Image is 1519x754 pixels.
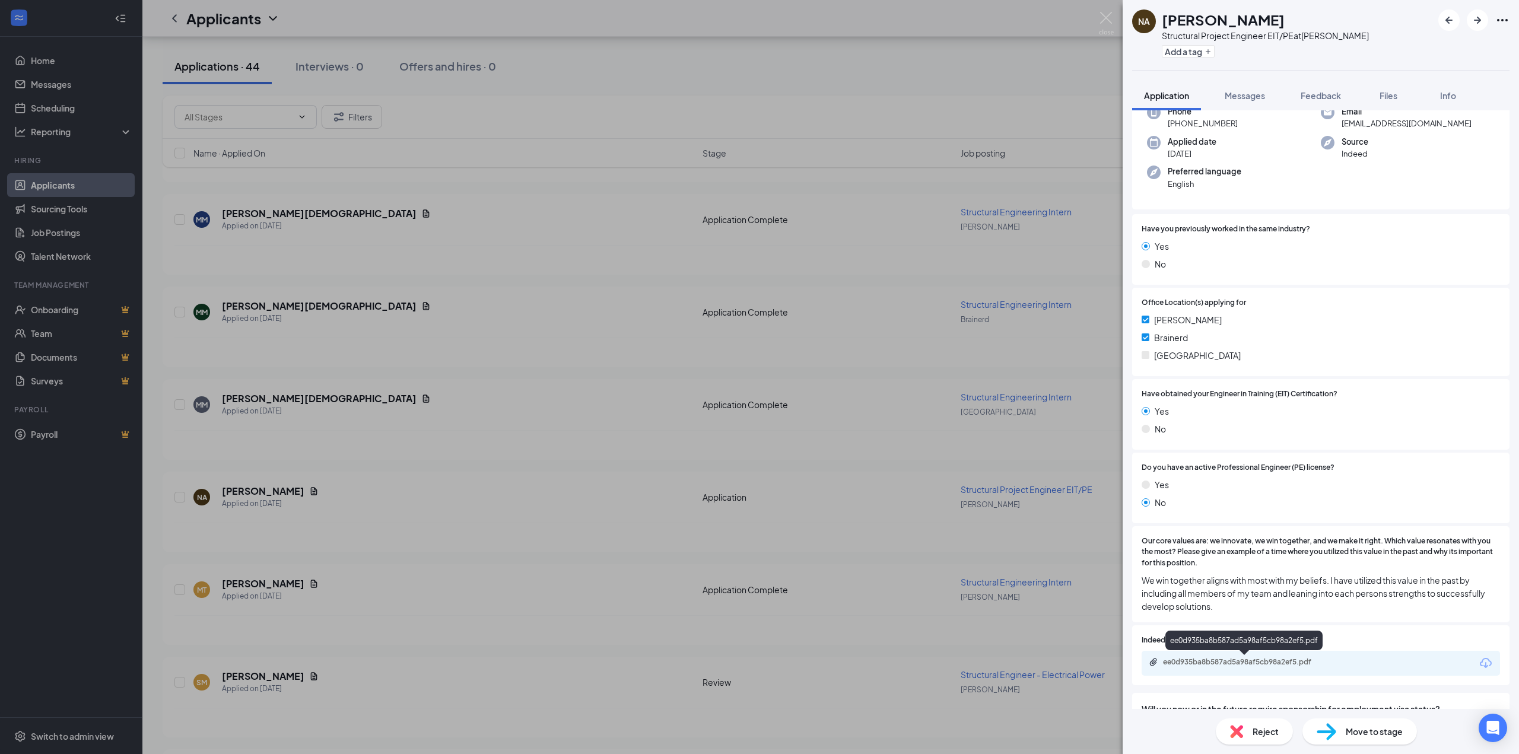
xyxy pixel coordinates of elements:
[1346,725,1403,738] span: Move to stage
[1342,117,1472,129] span: [EMAIL_ADDRESS][DOMAIN_NAME]
[1495,13,1510,27] svg: Ellipses
[1155,422,1166,435] span: No
[1168,106,1238,117] span: Phone
[1155,478,1169,491] span: Yes
[1154,349,1241,362] span: [GEOGRAPHIC_DATA]
[1253,725,1279,738] span: Reject
[1438,9,1460,31] button: ArrowLeftNew
[1470,13,1485,27] svg: ArrowRight
[1442,13,1456,27] svg: ArrowLeftNew
[1467,9,1488,31] button: ArrowRight
[1138,15,1150,27] div: NA
[1155,496,1166,509] span: No
[1205,48,1212,55] svg: Plus
[1168,178,1241,190] span: English
[1142,297,1246,308] span: Office Location(s) applying for
[1342,106,1472,117] span: Email
[1155,240,1169,253] span: Yes
[1142,224,1310,235] span: Have you previously worked in the same industry?
[1342,136,1368,148] span: Source
[1142,389,1337,400] span: Have obtained your Engineer in Training (EIT) Certification?
[1155,257,1166,271] span: No
[1142,536,1500,570] span: Our core values are: we innovate, we win together, and we make it right. Which value resonates wi...
[1168,117,1238,129] span: [PHONE_NUMBER]
[1168,148,1216,160] span: [DATE]
[1149,657,1341,669] a: Paperclipee0d935ba8b587ad5a98af5cb98a2ef5.pdf
[1162,30,1369,42] div: Structural Project Engineer EIT/PE at [PERSON_NAME]
[1162,9,1285,30] h1: [PERSON_NAME]
[1155,405,1169,418] span: Yes
[1165,631,1323,650] div: ee0d935ba8b587ad5a98af5cb98a2ef5.pdf
[1440,90,1456,101] span: Info
[1144,90,1189,101] span: Application
[1162,45,1215,58] button: PlusAdd a tag
[1225,90,1265,101] span: Messages
[1168,166,1241,177] span: Preferred language
[1479,656,1493,670] svg: Download
[1342,148,1368,160] span: Indeed
[1168,136,1216,148] span: Applied date
[1142,702,1500,715] span: Will you now or in the future require sponsorship for employment visa status?
[1154,331,1188,344] span: Brainerd
[1142,635,1194,646] span: Indeed Resume
[1149,657,1158,667] svg: Paperclip
[1154,313,1222,326] span: [PERSON_NAME]
[1163,657,1329,667] div: ee0d935ba8b587ad5a98af5cb98a2ef5.pdf
[1479,714,1507,742] div: Open Intercom Messenger
[1301,90,1341,101] span: Feedback
[1142,462,1334,473] span: Do you have an active Professional Engineer (PE) license?
[1142,574,1500,613] span: We win together aligns with most with my beliefs. I have utilized this value in the past by inclu...
[1380,90,1397,101] span: Files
